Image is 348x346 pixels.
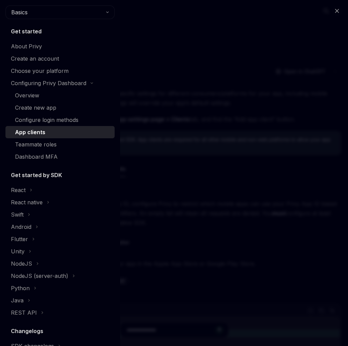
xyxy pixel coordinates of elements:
[5,5,115,19] button: Basics
[11,284,30,292] div: Python
[5,40,115,52] a: About Privy
[11,327,43,335] h5: Changelogs
[11,198,43,206] div: React native
[11,272,68,280] div: NodeJS (server-auth)
[5,89,115,101] a: Overview
[5,151,115,163] a: Dashboard MFA
[11,247,25,255] div: Unity
[5,126,115,138] a: App clients
[11,67,69,75] div: Choose your platform
[11,296,24,304] div: Java
[11,54,59,63] div: Create an account
[5,114,115,126] a: Configure login methods
[5,138,115,151] a: Teammate roles
[11,235,28,243] div: Flutter
[11,186,26,194] div: React
[15,104,56,112] div: Create new app
[5,52,115,65] a: Create an account
[11,8,28,16] span: Basics
[11,27,42,35] h5: Get started
[5,101,115,114] a: Create new app
[15,128,45,136] div: App clients
[15,91,39,99] div: Overview
[11,259,32,268] div: NodeJS
[11,210,24,219] div: Swift
[11,171,62,179] h5: Get started by SDK
[11,79,86,87] div: Configuring Privy Dashboard
[11,309,37,317] div: REST API
[15,153,58,161] div: Dashboard MFA
[5,65,115,77] a: Choose your platform
[11,42,42,50] div: About Privy
[15,140,57,148] div: Teammate roles
[11,223,31,231] div: Android
[15,116,78,124] div: Configure login methods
